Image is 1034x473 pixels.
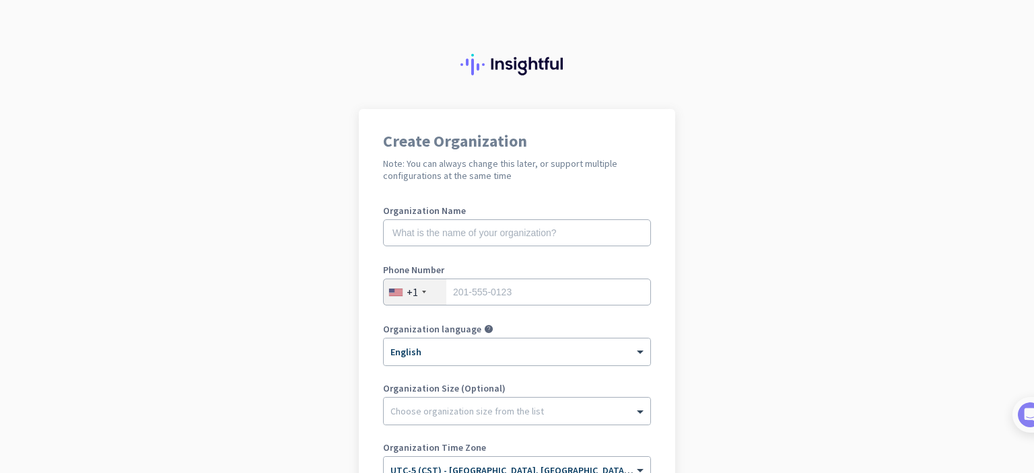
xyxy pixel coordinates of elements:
[383,443,651,452] label: Organization Time Zone
[383,157,651,182] h2: Note: You can always change this later, or support multiple configurations at the same time
[383,133,651,149] h1: Create Organization
[383,219,651,246] input: What is the name of your organization?
[383,206,651,215] label: Organization Name
[383,324,481,334] label: Organization language
[484,324,493,334] i: help
[383,384,651,393] label: Organization Size (Optional)
[383,279,651,305] input: 201-555-0123
[460,54,574,75] img: Insightful
[383,265,651,275] label: Phone Number
[407,285,418,299] div: +1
